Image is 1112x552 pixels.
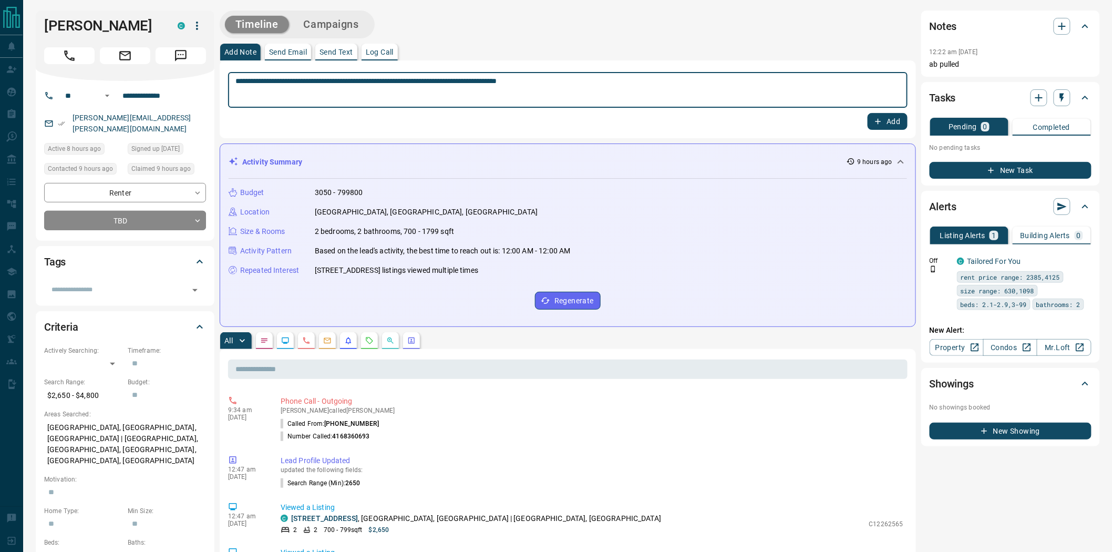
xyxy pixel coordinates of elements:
[281,478,361,488] p: Search Range (Min) :
[315,246,571,257] p: Based on the lead's activity, the best time to reach out is: 12:00 AM - 12:00 AM
[868,113,908,130] button: Add
[365,336,374,345] svg: Requests
[293,525,297,535] p: 2
[281,466,903,474] p: updated the following fields:
[315,187,363,198] p: 3050 - 799800
[101,89,114,102] button: Open
[302,336,311,345] svg: Calls
[281,502,903,513] p: Viewed a Listing
[44,387,122,404] p: $2,650 - $4,800
[1021,232,1070,239] p: Building Alerts
[48,144,101,154] span: Active 8 hours ago
[930,403,1092,412] p: No showings booked
[333,433,370,440] span: 4168360693
[44,143,122,158] div: Sun Aug 17 2025
[857,157,892,167] p: 9 hours ago
[128,377,206,387] p: Budget:
[535,292,601,310] button: Regenerate
[323,336,332,345] svg: Emails
[940,232,986,239] p: Listing Alerts
[967,257,1021,265] a: Tailored For You
[961,299,1027,310] span: beds: 2.1-2.9,3-99
[407,336,416,345] svg: Agent Actions
[281,396,903,407] p: Phone Call - Outgoing
[983,123,987,130] p: 0
[345,479,360,487] span: 2650
[930,48,978,56] p: 12:22 am [DATE]
[930,85,1092,110] div: Tasks
[930,371,1092,396] div: Showings
[131,144,180,154] span: Signed up [DATE]
[291,514,358,523] a: [STREET_ADDRESS]
[930,256,951,265] p: Off
[44,419,206,469] p: [GEOGRAPHIC_DATA], [GEOGRAPHIC_DATA], [GEOGRAPHIC_DATA] | [GEOGRAPHIC_DATA], [GEOGRAPHIC_DATA], [...
[983,339,1037,356] a: Condos
[44,319,78,335] h2: Criteria
[281,336,290,345] svg: Lead Browsing Activity
[44,410,206,419] p: Areas Searched:
[1033,124,1070,131] p: Completed
[324,525,362,535] p: 700 - 799 sqft
[228,473,265,481] p: [DATE]
[281,515,288,522] div: condos.ca
[1077,232,1081,239] p: 0
[228,520,265,527] p: [DATE]
[930,59,1092,70] p: ab pulled
[281,432,370,441] p: Number Called:
[930,18,957,35] h2: Notes
[930,375,974,392] h2: Showings
[240,187,264,198] p: Budget
[949,123,977,130] p: Pending
[320,48,353,56] p: Send Text
[386,336,395,345] svg: Opportunities
[930,14,1092,39] div: Notes
[44,346,122,355] p: Actively Searching:
[44,249,206,274] div: Tags
[100,47,150,64] span: Email
[930,325,1092,336] p: New Alert:
[961,285,1034,296] span: size range: 630,1098
[44,163,122,178] div: Sun Aug 17 2025
[224,48,256,56] p: Add Note
[930,162,1092,179] button: New Task
[44,377,122,387] p: Search Range:
[44,211,206,230] div: TBD
[128,538,206,547] p: Baths:
[930,89,956,106] h2: Tasks
[242,157,302,168] p: Activity Summary
[228,414,265,421] p: [DATE]
[44,538,122,547] p: Beds:
[291,513,661,524] p: , [GEOGRAPHIC_DATA], [GEOGRAPHIC_DATA] | [GEOGRAPHIC_DATA], [GEOGRAPHIC_DATA]
[73,114,191,133] a: [PERSON_NAME][EMAIL_ADDRESS][PERSON_NAME][DOMAIN_NAME]
[228,513,265,520] p: 12:47 am
[44,475,206,484] p: Motivation:
[324,420,379,427] span: [PHONE_NUMBER]
[992,232,996,239] p: 1
[228,466,265,473] p: 12:47 am
[315,207,538,218] p: [GEOGRAPHIC_DATA], [GEOGRAPHIC_DATA], [GEOGRAPHIC_DATA]
[961,272,1060,282] span: rent price range: 2385,4125
[44,253,66,270] h2: Tags
[229,152,907,172] div: Activity Summary9 hours ago
[128,143,206,158] div: Mon Aug 11 2025
[957,258,964,265] div: condos.ca
[228,406,265,414] p: 9:34 am
[44,47,95,64] span: Call
[315,226,454,237] p: 2 bedrooms, 2 bathrooms, 700 - 1799 sqft
[128,163,206,178] div: Sun Aug 17 2025
[930,423,1092,439] button: New Showing
[131,163,191,174] span: Claimed 9 hours ago
[128,346,206,355] p: Timeframe:
[240,246,292,257] p: Activity Pattern
[1037,339,1091,356] a: Mr.Loft
[315,265,478,276] p: [STREET_ADDRESS] listings viewed multiple times
[224,337,233,344] p: All
[225,16,289,33] button: Timeline
[269,48,307,56] p: Send Email
[240,226,285,237] p: Size & Rooms
[344,336,353,345] svg: Listing Alerts
[240,265,299,276] p: Repeated Interest
[366,48,394,56] p: Log Call
[369,525,389,535] p: $2,650
[930,198,957,215] h2: Alerts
